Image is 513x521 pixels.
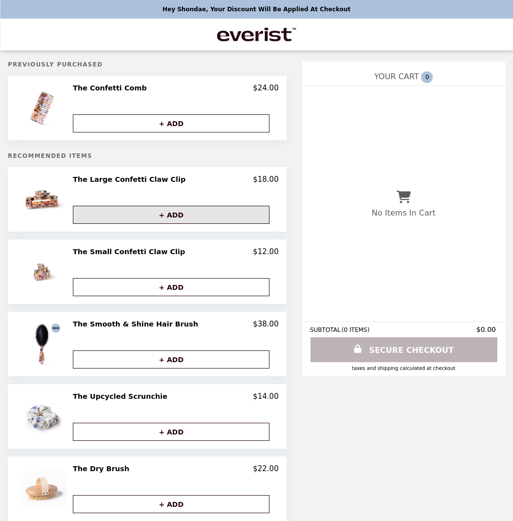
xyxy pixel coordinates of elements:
div: Taxes and Shipping calculated at checkout [310,366,497,371]
img: The Large Confetti Claw Clip [18,175,69,224]
p: $12.00 [253,247,279,256]
img: Brand Logo [216,24,298,44]
h2: The Small Confetti Claw Clip [73,247,189,256]
h2: The Upcycled Scrunchie [73,392,171,401]
span: SUBTOTAL [310,326,342,333]
button: + ADD [73,278,269,296]
h5: Recommended Items [8,152,287,159]
span: $0.00 [476,326,497,333]
p: No Items In Cart [372,208,435,217]
p: $38.00 [253,320,279,328]
img: The Confetti Comb [18,84,69,132]
img: The Small Confetti Claw Clip [18,247,69,296]
img: The Upcycled Scrunchie [18,392,69,441]
p: Hey Shondae, your discount will be applied at checkout [162,6,351,13]
span: YOUR CART [374,72,419,81]
h2: The Confetti Comb [73,84,151,92]
p: $22.00 [253,464,279,473]
button: + ADD [73,423,269,441]
img: The Dry Brush [18,464,69,513]
span: ( 0 ITEMS ) [341,326,369,333]
button: + ADD [73,495,269,513]
span: 0 [421,71,433,83]
img: The Smooth & Shine Hair Brush [18,320,69,369]
h5: Previously Purchased [8,61,287,68]
button: + ADD [73,206,269,224]
h2: The Smooth & Shine Hair Brush [73,320,202,328]
p: $14.00 [253,392,279,401]
h2: The Large Confetti Claw Clip [73,175,190,184]
button: + ADD [73,114,269,132]
p: $24.00 [253,84,279,92]
p: $18.00 [253,175,279,184]
button: + ADD [73,350,269,369]
h2: The Dry Brush [73,464,133,473]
